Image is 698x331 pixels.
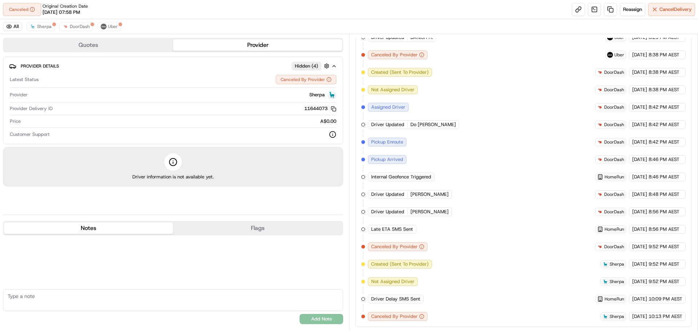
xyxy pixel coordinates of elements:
span: Driver Updated [371,191,404,198]
button: Start new chat [124,72,132,80]
img: doordash_logo_v2.png [597,209,603,215]
button: Canceled [3,3,41,16]
span: Pylon [72,123,88,129]
img: 1736555255976-a54dd68f-1ca7-489b-9aae-adbdc363a1c4 [7,69,20,82]
span: [DATE] [632,86,647,93]
div: 💻 [61,106,67,112]
button: Reassign [620,3,645,16]
span: [PERSON_NAME] [410,209,449,215]
span: Driver Updated [371,121,404,128]
span: 8:42 PM AEST [649,121,679,128]
span: [DATE] [632,69,647,76]
span: Provider Delivery ID [10,105,53,112]
a: 💻API Documentation [59,102,120,116]
img: sherpa_logo.png [602,279,608,284]
span: Knowledge Base [15,105,56,113]
span: Sherpa [37,24,52,29]
span: Canceled By Provider [371,313,418,320]
span: [DATE] [632,209,647,215]
button: Flags [173,222,342,234]
span: Customer Support [10,131,50,138]
span: 9:52 PM AEST [649,278,679,285]
img: doordash_logo_v2.png [597,122,603,128]
div: We're available if you need us! [25,77,92,82]
span: [DATE] [632,313,647,320]
span: HomeRun [605,226,624,232]
p: Welcome 👋 [7,29,132,41]
button: DoorDash [59,22,93,31]
span: Not Assigned Driver [371,86,414,93]
span: Sherpa [610,314,624,319]
span: 10:09 PM AEST [649,296,682,302]
span: Canceled By Provider [371,243,418,250]
span: A$0.00 [320,118,336,125]
span: DoorDash [604,157,624,162]
img: Nash [7,7,22,22]
span: [DATE] [632,174,647,180]
span: [DATE] [632,156,647,163]
button: Quotes [4,39,173,51]
img: doordash_logo_v2.png [597,244,603,250]
span: Original Creation Date [43,3,88,9]
span: Created (Sent To Provider) [371,69,429,76]
span: DoorDash [604,104,624,110]
span: [DATE] [632,191,647,198]
span: Sherpa [610,261,624,267]
span: Not Assigned Driver [371,278,414,285]
span: Assigned Driver [371,104,405,110]
span: [DATE] [632,104,647,110]
span: [PERSON_NAME] [410,191,449,198]
span: [DATE] [632,278,647,285]
img: sherpa_logo.png [30,24,36,29]
button: Provider DetailsHidden (4) [9,60,337,72]
span: DoorDash [604,87,624,93]
span: 10:13 PM AEST [649,313,682,320]
span: [DATE] [632,121,647,128]
button: CancelDelivery [648,3,695,16]
span: Reassign [623,6,642,13]
span: [DATE] 07:58 PM [43,9,80,16]
button: Canceled By Provider [276,75,336,84]
img: uber-new-logo.jpeg [607,52,613,58]
span: 8:38 PM AEST [649,52,679,58]
img: doordash_logo_v2.png [63,24,68,29]
img: doordash_logo_v2.png [597,139,603,145]
img: doordash_logo_v2.png [597,157,603,162]
button: HomeRun [597,174,624,180]
span: Uber [614,52,624,58]
span: Sherpa [309,92,325,98]
span: Pickup Enroute [371,139,403,145]
span: DoorDash [604,69,624,75]
span: Provider [10,92,28,98]
span: DoorDash [70,24,90,29]
img: sherpa_logo.png [328,90,336,99]
span: [DATE] [632,139,647,145]
div: Start new chat [25,69,119,77]
span: Do [PERSON_NAME] [410,121,456,128]
span: 8:42 PM AEST [649,139,679,145]
span: HomeRun [605,174,624,180]
span: Created (Sent To Provider) [371,261,429,267]
img: doordash_logo_v2.png [597,104,603,110]
span: Canceled By Provider [371,52,418,58]
span: 8:56 PM AEST [649,226,679,233]
span: Sherpa [610,279,624,284]
span: API Documentation [69,105,117,113]
span: Provider Details [21,63,59,69]
span: 8:56 PM AEST [649,209,679,215]
span: Hidden ( 4 ) [295,63,318,69]
button: Uber [97,22,121,31]
img: doordash_logo_v2.png [597,191,603,197]
span: [DATE] [632,261,647,267]
span: Uber [108,24,118,29]
span: DoorDash [604,209,624,215]
button: Notes [4,222,173,234]
img: uber-new-logo.jpeg [101,24,107,29]
span: DoorDash [604,122,624,128]
span: Pickup Arrived [371,156,403,163]
span: DoorDash [604,244,624,250]
span: 8:38 PM AEST [649,86,679,93]
span: [DATE] [632,226,647,233]
button: All [3,22,22,31]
